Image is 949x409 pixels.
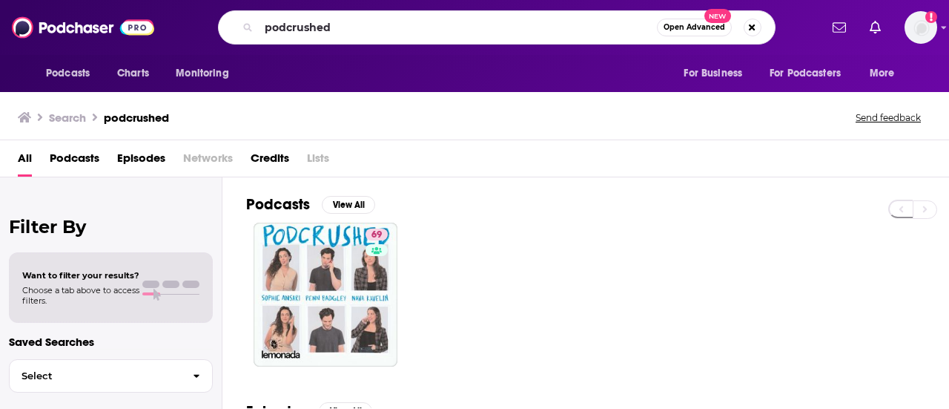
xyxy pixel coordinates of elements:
p: Saved Searches [9,335,213,349]
a: Podcasts [50,146,99,177]
span: For Podcasters [770,63,841,84]
span: Select [10,371,181,381]
a: Show notifications dropdown [864,15,887,40]
span: 69 [371,228,382,243]
span: More [870,63,895,84]
button: Show profile menu [905,11,937,44]
span: Monitoring [176,63,228,84]
a: Charts [108,59,158,88]
button: Select [9,359,213,393]
h2: Filter By [9,216,213,238]
button: Open AdvancedNew [657,19,732,36]
button: View All [322,196,375,214]
button: open menu [36,59,109,88]
a: Episodes [117,146,165,177]
h2: Podcasts [246,195,310,214]
svg: Add a profile image [925,11,937,23]
a: 69 [254,223,397,367]
a: PodcastsView All [246,195,375,214]
span: Charts [117,63,149,84]
img: User Profile [905,11,937,44]
img: Podchaser - Follow, Share and Rate Podcasts [12,13,154,42]
button: Send feedback [851,111,925,124]
button: open menu [165,59,248,88]
span: Networks [183,146,233,177]
span: New [704,9,731,23]
div: Search podcasts, credits, & more... [218,10,776,45]
button: open menu [673,59,761,88]
a: All [18,146,32,177]
span: Choose a tab above to access filters. [22,285,139,306]
h3: podcrushed [104,111,169,125]
span: Open Advanced [664,24,725,31]
button: open menu [859,59,913,88]
h3: Search [49,111,86,125]
span: Podcasts [46,63,90,84]
button: open menu [760,59,862,88]
a: Show notifications dropdown [827,15,852,40]
input: Search podcasts, credits, & more... [259,16,657,39]
a: 69 [366,229,388,241]
span: Logged in as sydneymorris_books [905,11,937,44]
span: For Business [684,63,742,84]
a: Credits [251,146,289,177]
span: Want to filter your results? [22,270,139,281]
span: Lists [307,146,329,177]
